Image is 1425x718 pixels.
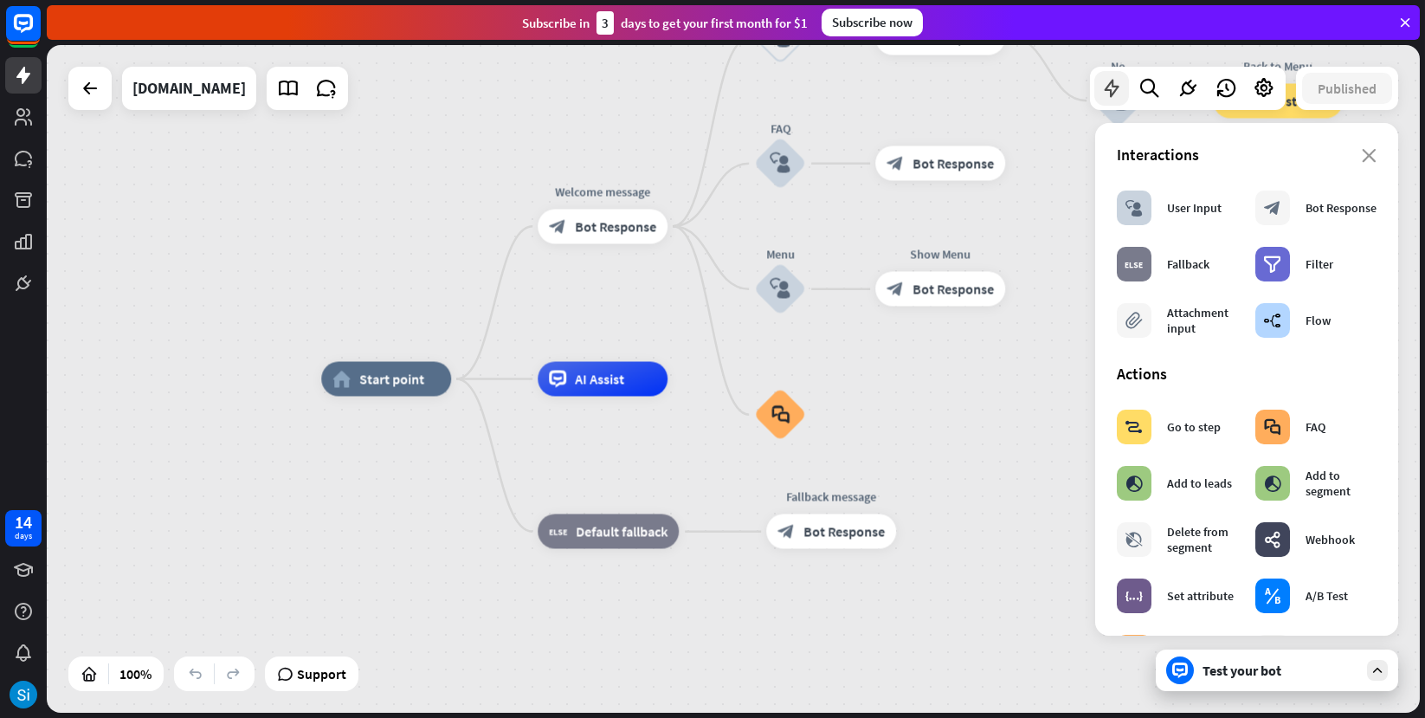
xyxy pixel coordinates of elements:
[575,217,656,235] span: Bot Response
[525,183,680,200] div: Welcome message
[1264,587,1281,605] i: block_ab_testing
[1306,468,1377,499] div: Add to segment
[5,510,42,547] a: 14 days
[549,523,567,540] i: block_fallback
[1302,73,1392,104] button: Published
[777,523,795,540] i: block_bot_response
[1117,364,1377,384] div: Actions
[549,217,566,235] i: block_bot_response
[332,371,351,388] i: home_2
[14,7,66,59] button: Open LiveChat chat widget
[1167,305,1238,336] div: Attachment input
[1264,531,1281,548] i: webhooks
[596,11,614,35] div: 3
[1264,418,1281,436] i: block_faq
[753,488,909,506] div: Fallback message
[15,530,32,542] div: days
[1125,256,1144,273] i: block_fallback
[132,67,246,110] div: petsig.gt.tc
[770,153,790,174] i: block_user_input
[1306,588,1348,604] div: A/B Test
[887,281,904,298] i: block_bot_response
[1125,587,1144,605] i: block_set_attribute
[1167,200,1222,216] div: User Input
[1306,256,1333,272] div: Filter
[1200,57,1356,74] div: Back to Menu
[1167,256,1209,272] div: Fallback
[15,514,32,530] div: 14
[1264,475,1281,492] i: block_add_to_segment
[1125,418,1144,436] i: block_goto
[1306,532,1355,547] div: Webhook
[114,660,157,688] div: 100%
[359,371,424,388] span: Start point
[1362,149,1377,163] i: close
[822,9,923,36] div: Subscribe now
[803,523,885,540] span: Bot Response
[1264,256,1282,273] i: filter
[1264,199,1281,217] i: block_bot_response
[728,120,832,138] div: FAQ
[862,246,1018,263] div: Show Menu
[297,660,346,688] span: Support
[1125,199,1143,217] i: block_user_input
[1264,312,1282,329] i: builder_tree
[1306,313,1331,328] div: Flow
[575,371,624,388] span: AI Assist
[1125,475,1143,492] i: block_add_to_segment
[1251,92,1312,109] span: Go to step
[728,246,832,263] div: Menu
[1306,419,1325,435] div: FAQ
[1167,588,1234,604] div: Set attribute
[576,523,667,540] span: Default fallback
[1117,145,1377,165] div: Interactions
[1167,524,1238,555] div: Delete from segment
[1107,90,1128,111] i: block_user_input
[912,281,994,298] span: Bot Response
[1066,57,1170,74] div: No
[1167,419,1221,435] div: Go to step
[1125,531,1143,548] i: block_delete_from_segment
[1167,475,1232,491] div: Add to leads
[770,279,790,300] i: block_user_input
[1203,662,1358,679] div: Test your bot
[887,155,904,172] i: block_bot_response
[912,155,994,172] span: Bot Response
[1306,200,1377,216] div: Bot Response
[1125,312,1143,329] i: block_attachment
[771,405,790,424] i: block_faq
[522,11,808,35] div: Subscribe in days to get your first month for $1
